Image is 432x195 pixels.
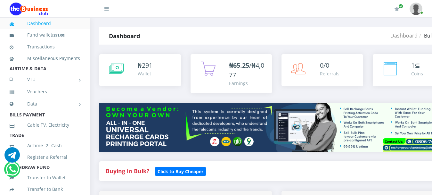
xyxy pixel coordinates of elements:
[10,138,80,153] a: Airtime -2- Cash
[320,61,329,70] span: 0/0
[158,168,203,174] b: Click to Buy Cheaper
[191,54,272,93] a: ₦65.25/₦4,077 Earnings
[138,61,152,70] div: ₦
[10,16,80,31] a: Dashboard
[229,80,266,87] div: Earnings
[411,61,423,70] div: ⊆
[10,150,80,165] a: Register a Referral
[142,61,152,70] span: 291
[10,3,48,15] img: Logo
[53,33,64,38] b: 291.00
[281,54,363,86] a: 0/0 Referrals
[106,167,149,175] strong: Buying in Bulk?
[4,152,20,163] a: Chat for support
[138,70,152,77] div: Wallet
[10,51,80,66] a: Miscellaneous Payments
[10,39,80,54] a: Transactions
[109,32,140,40] strong: Dashboard
[155,167,206,175] a: Click to Buy Cheaper
[10,84,80,99] a: Vouchers
[410,3,422,15] img: User
[10,170,80,185] a: Transfer to Wallet
[320,70,339,77] div: Referrals
[10,118,80,132] a: Cable TV, Electricity
[10,72,80,88] a: VTU
[398,4,403,9] span: Renew/Upgrade Subscription
[229,61,264,79] span: /₦4,077
[411,61,415,70] span: 1
[411,70,423,77] div: Coins
[99,54,181,86] a: ₦291 Wallet
[229,61,249,70] b: ₦65.25
[52,33,65,38] small: [ ]
[395,6,399,12] i: Renew/Upgrade Subscription
[10,96,80,112] a: Data
[390,32,418,39] a: Dashboard
[6,166,19,177] a: Chat for support
[10,28,80,43] a: Fund wallet[291.00]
